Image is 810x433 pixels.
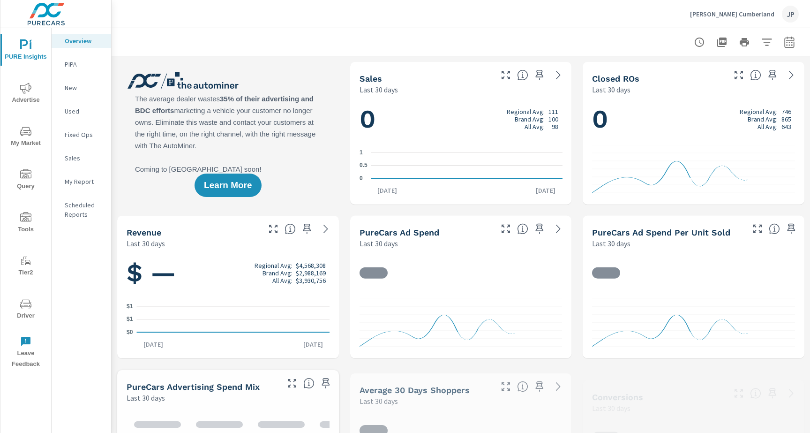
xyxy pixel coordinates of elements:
[296,269,326,277] p: $2,988,169
[551,221,566,236] a: See more details in report
[360,84,398,95] p: Last 30 days
[532,379,547,394] span: Save this to your personalized report
[127,329,133,335] text: $0
[296,262,326,269] p: $4,568,308
[65,177,104,186] p: My Report
[498,221,513,236] button: Make Fullscreen
[127,316,133,323] text: $1
[52,57,111,71] div: PIPA
[255,262,292,269] p: Regional Avg:
[784,221,799,236] span: Save this to your personalized report
[272,277,292,284] p: All Avg:
[360,228,439,237] h5: PureCars Ad Spend
[548,108,558,115] p: 111
[3,255,48,278] span: Tier2
[360,238,398,249] p: Last 30 days
[318,376,333,391] span: Save this to your personalized report
[592,103,795,135] h1: 0
[285,376,300,391] button: Make Fullscreen
[65,153,104,163] p: Sales
[204,181,252,190] span: Learn More
[3,298,48,321] span: Driver
[781,123,791,130] p: 643
[266,221,281,236] button: Make Fullscreen
[360,395,398,407] p: Last 30 days
[52,175,111,189] div: My Report
[285,223,296,235] span: Total sales revenue over the selected date range. [Source: This data is sourced from the dealer’s...
[782,6,799,23] div: JP
[300,221,315,236] span: Save this to your personalized report
[3,212,48,235] span: Tools
[360,385,470,395] h5: Average 30 Days Shoppers
[52,151,111,165] div: Sales
[3,83,48,106] span: Advertise
[731,68,746,83] button: Make Fullscreen
[3,39,48,62] span: PURE Insights
[592,238,630,249] p: Last 30 days
[592,228,730,237] h5: PureCars Ad Spend Per Unit Sold
[517,381,528,392] span: A rolling 30 day total of daily Shoppers on the dealership website, averaged over the selected da...
[52,104,111,118] div: Used
[780,33,799,52] button: Select Date Range
[127,257,330,289] h1: $ —
[360,74,382,84] h5: Sales
[360,149,363,156] text: 1
[65,130,104,139] p: Fixed Ops
[65,60,104,69] p: PIPA
[360,162,367,169] text: 0.5
[757,33,776,52] button: Apply Filters
[735,33,754,52] button: Print Report
[52,128,111,142] div: Fixed Ops
[195,174,261,197] button: Learn More
[784,68,799,83] a: See more details in report
[532,221,547,236] span: Save this to your personalized report
[765,68,780,83] span: Save this to your personalized report
[765,386,780,401] span: Save this to your personalized report
[517,69,528,81] span: Number of vehicles sold by the dealership over the selected date range. [Source: This data is sou...
[750,221,765,236] button: Make Fullscreen
[748,115,778,123] p: Brand Avg:
[297,340,330,349] p: [DATE]
[592,403,630,414] p: Last 30 days
[592,84,630,95] p: Last 30 days
[52,198,111,221] div: Scheduled Reports
[515,115,545,123] p: Brand Avg:
[507,108,545,115] p: Regional Avg:
[52,81,111,95] div: New
[529,186,562,195] p: [DATE]
[551,68,566,83] a: See more details in report
[690,10,774,18] p: [PERSON_NAME] Cumberland
[750,388,761,399] span: The number of dealer-specified goals completed by a visitor. [Source: This data is provided by th...
[137,340,170,349] p: [DATE]
[750,69,761,81] span: Number of Repair Orders Closed by the selected dealership group over the selected time range. [So...
[525,123,545,130] p: All Avg:
[532,68,547,83] span: Save this to your personalized report
[757,123,778,130] p: All Avg:
[712,33,731,52] button: "Export Report to PDF"
[731,386,746,401] button: Make Fullscreen
[0,28,51,373] div: nav menu
[740,108,778,115] p: Regional Avg:
[296,277,326,284] p: $3,930,756
[65,36,104,46] p: Overview
[65,106,104,116] p: Used
[127,303,133,310] text: $1
[592,392,643,402] h5: Conversions
[3,169,48,192] span: Query
[371,186,404,195] p: [DATE]
[551,379,566,394] a: See more details in report
[127,392,165,403] p: Last 30 days
[548,115,558,123] p: 100
[127,382,260,392] h5: PureCars Advertising Spend Mix
[3,126,48,149] span: My Market
[552,123,558,130] p: 98
[127,238,165,249] p: Last 30 days
[3,336,48,370] span: Leave Feedback
[517,223,528,235] span: Total cost of media for all PureCars channels for the selected dealership group over the selected...
[65,200,104,219] p: Scheduled Reports
[360,103,562,135] h1: 0
[769,223,780,235] span: Average cost of advertising per each vehicle sold at the dealer over the selected date range. The...
[303,378,315,389] span: This table looks at how you compare to the amount of budget you spend per channel as opposed to y...
[781,108,791,115] p: 746
[262,269,292,277] p: Brand Avg:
